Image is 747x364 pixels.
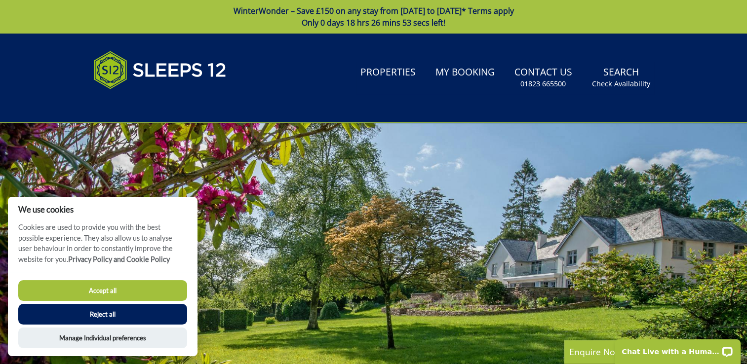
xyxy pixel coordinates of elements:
a: Privacy Policy and Cookie Policy [68,255,170,263]
h2: We use cookies [8,205,197,214]
a: SearchCheck Availability [588,62,654,94]
a: Contact Us01823 665500 [511,62,576,94]
a: Properties [356,62,420,84]
small: Check Availability [592,79,650,89]
small: 01823 665500 [520,79,566,89]
button: Manage Individual preferences [18,328,187,348]
p: Cookies are used to provide you with the best possible experience. They also allow us to analyse ... [8,222,197,272]
a: My Booking [432,62,499,84]
img: Sleeps 12 [93,45,227,95]
span: Only 0 days 18 hrs 26 mins 53 secs left! [302,17,445,28]
button: Reject all [18,304,187,325]
button: Accept all [18,280,187,301]
iframe: LiveChat chat widget [608,333,747,364]
iframe: Customer reviews powered by Trustpilot [88,101,192,109]
p: Enquire Now [569,345,717,358]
